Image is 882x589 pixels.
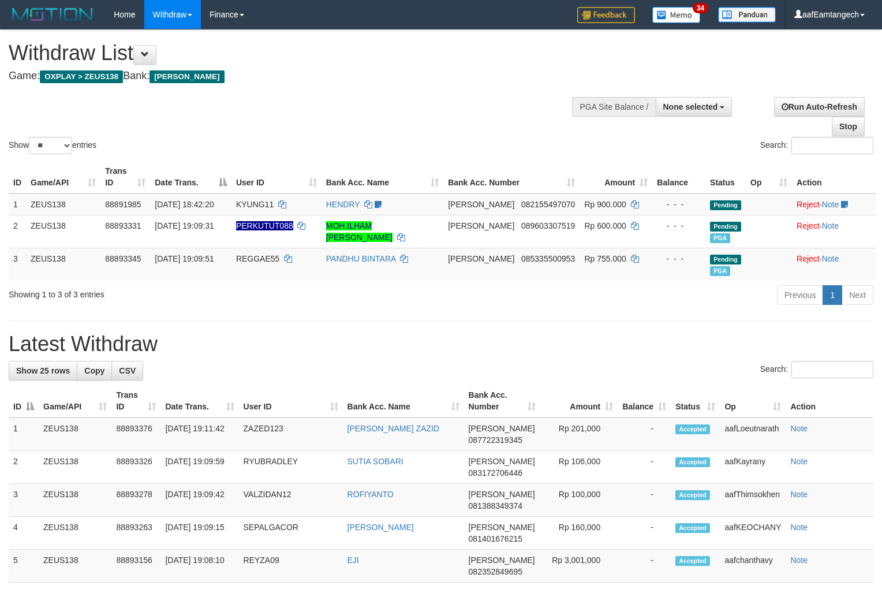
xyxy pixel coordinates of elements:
[675,490,710,500] span: Accepted
[236,200,274,209] span: KYUNG11
[720,417,786,451] td: aafLoeutnarath
[9,451,39,484] td: 2
[675,523,710,533] span: Accepted
[9,361,77,381] a: Show 25 rows
[720,385,786,417] th: Op: activate to sort column ascending
[160,484,238,517] td: [DATE] 19:09:42
[720,517,786,550] td: aafKEOCHANY
[760,137,873,154] label: Search:
[540,484,618,517] td: Rp 100,000
[111,361,143,381] a: CSV
[792,215,876,248] td: ·
[584,254,626,263] span: Rp 755.000
[584,200,626,209] span: Rp 900.000
[521,221,575,230] span: Copy 089603307519 to clipboard
[657,253,701,264] div: - - -
[26,215,100,248] td: ZEUS138
[469,523,535,532] span: [PERSON_NAME]
[710,222,741,232] span: Pending
[160,385,238,417] th: Date Trans.: activate to sort column ascending
[160,417,238,451] td: [DATE] 19:11:42
[322,161,443,193] th: Bank Acc. Name: activate to sort column ascending
[39,484,111,517] td: ZEUS138
[469,567,522,576] span: Copy 082352849695 to clipboard
[469,457,535,466] span: [PERSON_NAME]
[675,424,710,434] span: Accepted
[448,254,514,263] span: [PERSON_NAME]
[77,361,112,381] a: Copy
[790,490,808,499] a: Note
[760,361,873,378] label: Search:
[786,385,873,417] th: Action
[663,102,718,111] span: None selected
[160,550,238,583] td: [DATE] 19:08:10
[239,385,343,417] th: User ID: activate to sort column ascending
[710,266,730,276] span: Marked by aafanarl
[521,200,575,209] span: Copy 082155497070 to clipboard
[111,385,160,417] th: Trans ID: activate to sort column ascending
[790,424,808,433] a: Note
[9,484,39,517] td: 3
[710,255,741,264] span: Pending
[797,254,820,263] a: Reject
[790,556,808,565] a: Note
[39,417,111,451] td: ZEUS138
[710,233,730,243] span: Marked by aafanarl
[155,200,214,209] span: [DATE] 18:42:20
[239,451,343,484] td: RYUBRADLEY
[790,523,808,532] a: Note
[155,254,214,263] span: [DATE] 19:09:51
[39,550,111,583] td: ZEUS138
[469,468,522,478] span: Copy 083172706446 to clipboard
[657,199,701,210] div: - - -
[469,534,522,543] span: Copy 081401676215 to clipboard
[448,221,514,230] span: [PERSON_NAME]
[469,556,535,565] span: [PERSON_NAME]
[797,221,820,230] a: Reject
[9,550,39,583] td: 5
[39,451,111,484] td: ZEUS138
[540,451,618,484] td: Rp 106,000
[26,193,100,215] td: ZEUS138
[448,200,514,209] span: [PERSON_NAME]
[111,417,160,451] td: 88893376
[239,550,343,583] td: REYZA09
[464,385,541,417] th: Bank Acc. Number: activate to sort column ascending
[652,161,705,193] th: Balance
[521,254,575,263] span: Copy 085335500953 to clipboard
[347,457,403,466] a: SUTIA SOBARI
[656,97,732,117] button: None selected
[9,333,873,356] h1: Latest Withdraw
[239,517,343,550] td: SEPALGACOR
[469,435,522,445] span: Copy 087722319345 to clipboard
[236,221,293,230] span: Nama rekening ada tanda titik/strip, harap diedit
[822,200,839,209] a: Note
[791,137,873,154] input: Search:
[9,193,26,215] td: 1
[791,361,873,378] input: Search:
[469,490,535,499] span: [PERSON_NAME]
[540,550,618,583] td: Rp 3,001,000
[822,254,839,263] a: Note
[9,248,26,281] td: 3
[9,284,359,300] div: Showing 1 to 3 of 3 entries
[618,517,671,550] td: -
[9,417,39,451] td: 1
[443,161,580,193] th: Bank Acc. Number: activate to sort column ascending
[580,161,652,193] th: Amount: activate to sort column ascending
[577,7,635,23] img: Feedback.jpg
[326,221,393,242] a: MOH.ILHAM [PERSON_NAME]
[39,517,111,550] td: ZEUS138
[618,550,671,583] td: -
[160,451,238,484] td: [DATE] 19:09:59
[105,254,141,263] span: 88893345
[584,221,626,230] span: Rp 600.000
[9,385,39,417] th: ID: activate to sort column descending
[671,385,720,417] th: Status: activate to sort column ascending
[469,424,535,433] span: [PERSON_NAME]
[540,417,618,451] td: Rp 201,000
[540,385,618,417] th: Amount: activate to sort column ascending
[822,221,839,230] a: Note
[693,3,708,13] span: 34
[236,254,279,263] span: REGGAE55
